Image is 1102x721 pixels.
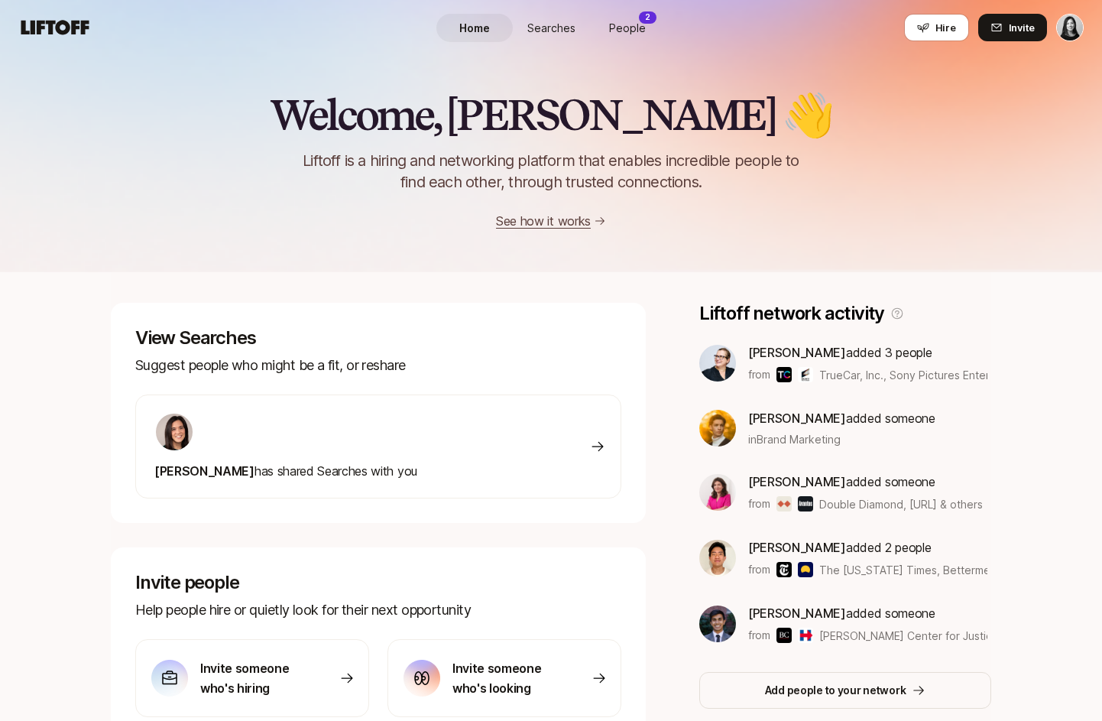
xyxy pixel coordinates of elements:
[154,463,254,479] span: [PERSON_NAME]
[776,628,792,643] img: Brennan Center for Justice
[748,411,846,426] span: [PERSON_NAME]
[748,603,987,623] p: added someone
[748,560,770,579] p: from
[798,496,813,512] img: Avantos.ai
[748,474,846,489] span: [PERSON_NAME]
[748,408,935,428] p: added someone
[776,496,792,512] img: Double Diamond
[748,431,841,447] span: in Brand Marketing
[277,150,825,193] p: Liftoff is a hiring and networking platform that enables incredible people to find each other, th...
[699,474,736,511] img: 9e09e871_5697_442b_ae6e_b16e3f6458f8.jpg
[527,20,575,36] span: Searches
[135,327,621,349] p: View Searches
[819,498,983,511] span: Double Diamond, [URL] & others
[200,658,307,698] p: Invite someone who's hiring
[154,463,417,479] span: has shared Searches with you
[748,345,846,360] span: [PERSON_NAME]
[748,343,987,362] p: added 3 people
[496,213,591,229] a: See how it works
[452,658,559,698] p: Invite someone who's looking
[135,599,621,621] p: Help people hire or quietly look for their next opportunity
[798,367,813,382] img: Sony Pictures Entertainment
[819,563,1046,576] span: The [US_STATE] Times, Betterment & others
[513,14,589,42] a: Searches
[699,345,736,382] img: c9fdc6f7_fd49_4133_ae5a_6749e2d568be.jpg
[270,92,833,138] h2: Welcome, [PERSON_NAME] 👋
[645,11,650,23] p: 2
[748,606,846,621] span: [PERSON_NAME]
[156,414,193,450] img: 71d7b91d_d7cb_43b4_a7ea_a9b2f2cc6e03.jpg
[748,472,983,492] p: added someone
[748,365,770,384] p: from
[798,562,813,577] img: Betterment
[748,540,846,555] span: [PERSON_NAME]
[459,20,490,36] span: Home
[776,367,792,382] img: TrueCar, Inc.
[699,410,736,447] img: c749752d_5ea4_4c6b_8935_6918de9c0300.jpg
[135,355,621,376] p: Suggest people who might be a fit, or reshare
[935,20,956,35] span: Hire
[699,606,736,642] img: 4640b0e7_2b03_4c4f_be34_fa460c2e5c38.jpg
[978,14,1047,41] button: Invite
[748,538,987,557] p: added 2 people
[589,14,666,42] a: People2
[904,14,969,41] button: Hire
[748,495,770,513] p: from
[135,572,621,593] p: Invite people
[1009,20,1035,35] span: Invite
[436,14,513,42] a: Home
[748,626,770,645] p: from
[776,562,792,577] img: The New York Times
[609,20,646,36] span: People
[1057,15,1083,41] img: Stacy La
[1056,14,1084,41] button: Stacy La
[798,628,813,643] img: Hillary for America
[699,540,736,576] img: c3894d86_b3f1_4e23_a0e4_4d923f503b0e.jpg
[699,303,884,324] p: Liftoff network activity
[765,681,906,700] p: Add people to your network
[819,369,1079,382] span: TrueCar, Inc., Sony Pictures Entertainment & others
[699,672,991,709] button: Add people to your network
